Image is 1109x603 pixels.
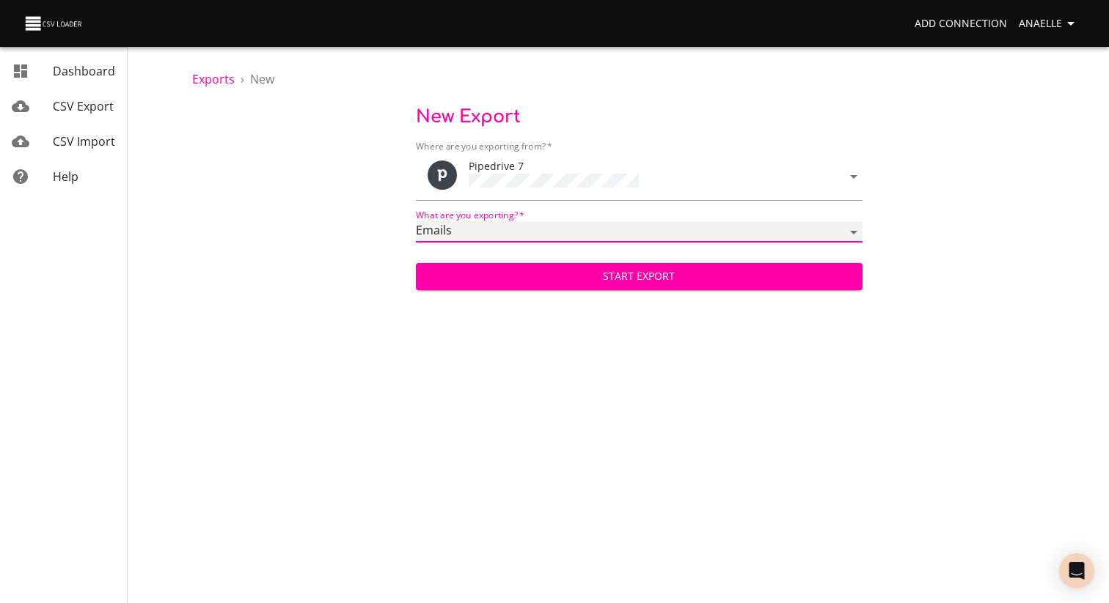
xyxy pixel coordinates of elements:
span: CSV Import [53,133,115,149]
span: Dashboard [53,63,115,79]
li: › [241,70,244,88]
span: New Export [416,107,521,127]
img: Pipedrive [428,160,457,190]
a: Add Connection [909,10,1013,37]
a: Exports [192,71,235,87]
button: Anaelle [1013,10,1086,37]
button: Start Export [416,263,863,290]
span: New [250,71,274,87]
span: CSV Export [53,98,114,114]
span: Start Export [428,267,851,286]
div: Open Intercom Messenger [1059,553,1094,588]
span: Help [53,169,78,185]
span: Add Connection [915,15,1007,33]
span: Anaelle [1019,15,1080,33]
div: Tool [428,160,457,190]
label: What are you exporting? [416,211,524,220]
span: Pipedrive 7 [469,159,524,173]
label: Where are you exporting from? [416,142,552,151]
div: ToolPipedrive 7 [416,152,863,201]
img: CSV Loader [23,13,85,34]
